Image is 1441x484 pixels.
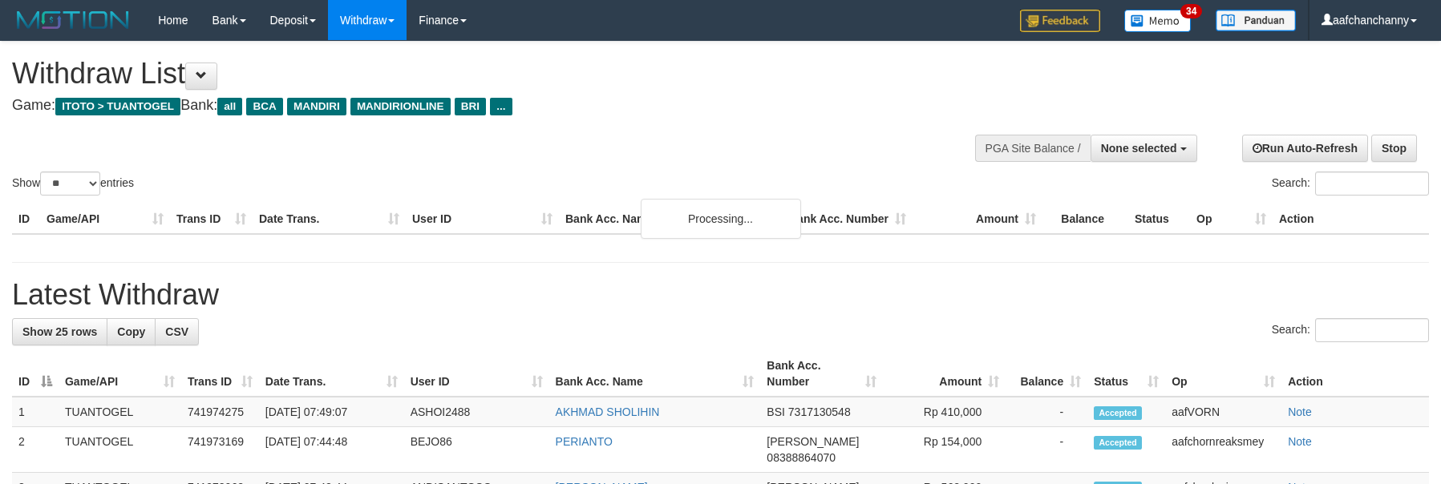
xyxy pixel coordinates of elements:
h1: Latest Withdraw [12,279,1429,311]
th: Game/API [40,204,170,234]
th: Date Trans.: activate to sort column ascending [259,351,404,397]
td: - [1006,397,1087,427]
th: Status [1128,204,1190,234]
th: Status: activate to sort column ascending [1087,351,1165,397]
td: TUANTOGEL [59,397,181,427]
th: ID [12,204,40,234]
a: CSV [155,318,199,345]
img: panduan.png [1216,10,1296,31]
span: Accepted [1094,436,1142,450]
span: ... [490,98,512,115]
a: Show 25 rows [12,318,107,345]
a: AKHMAD SHOLIHIN [556,405,660,418]
th: Game/API: activate to sort column ascending [59,351,181,397]
span: BRI [455,98,486,115]
th: ID: activate to sort column descending [12,351,59,397]
span: Show 25 rows [22,325,97,338]
td: 1 [12,397,59,427]
span: CSV [165,325,188,338]
th: Amount [913,204,1042,234]
th: Bank Acc. Name [559,204,783,234]
a: Copy [107,318,156,345]
td: Rp 410,000 [883,397,1006,427]
td: - [1006,427,1087,473]
label: Search: [1272,318,1429,342]
span: Copy [117,325,145,338]
th: Bank Acc. Name: activate to sort column ascending [549,351,761,397]
h1: Withdraw List [12,58,945,90]
th: Trans ID [170,204,253,234]
span: MANDIRI [287,98,346,115]
th: Bank Acc. Number: activate to sort column ascending [760,351,883,397]
td: 2 [12,427,59,473]
th: Bank Acc. Number [783,204,913,234]
th: User ID [406,204,559,234]
td: ASHOI2488 [404,397,549,427]
th: Balance: activate to sort column ascending [1006,351,1087,397]
td: BEJO86 [404,427,549,473]
a: Stop [1371,135,1417,162]
th: Action [1281,351,1429,397]
td: 741974275 [181,397,259,427]
th: Op [1190,204,1273,234]
span: Copy 7317130548 to clipboard [788,405,851,418]
input: Search: [1315,171,1429,196]
td: aafchornreaksmey [1165,427,1281,473]
td: aafVORN [1165,397,1281,427]
select: Showentries [40,171,100,196]
span: ITOTO > TUANTOGEL [55,98,180,115]
span: [PERSON_NAME] [767,435,859,448]
div: PGA Site Balance / [975,135,1091,162]
th: Date Trans. [253,204,406,234]
span: all [217,98,242,115]
span: None selected [1101,142,1177,155]
th: User ID: activate to sort column ascending [404,351,549,397]
div: Processing... [641,199,801,239]
img: MOTION_logo.png [12,8,134,32]
th: Action [1273,204,1429,234]
span: MANDIRIONLINE [350,98,451,115]
a: Note [1288,405,1312,418]
th: Amount: activate to sort column ascending [883,351,1006,397]
img: Feedback.jpg [1020,10,1100,32]
span: Copy 08388864070 to clipboard [767,451,836,464]
a: Note [1288,435,1312,448]
th: Balance [1042,204,1128,234]
a: Run Auto-Refresh [1242,135,1368,162]
span: BSI [767,405,785,418]
span: BCA [246,98,282,115]
td: 741973169 [181,427,259,473]
input: Search: [1315,318,1429,342]
th: Op: activate to sort column ascending [1165,351,1281,397]
span: Accepted [1094,406,1142,420]
td: [DATE] 07:49:07 [259,397,404,427]
span: 34 [1180,4,1202,18]
label: Show entries [12,171,134,196]
th: Trans ID: activate to sort column ascending [181,351,259,397]
h4: Game: Bank: [12,98,945,114]
td: [DATE] 07:44:48 [259,427,404,473]
img: Button%20Memo.svg [1124,10,1192,32]
td: TUANTOGEL [59,427,181,473]
td: Rp 154,000 [883,427,1006,473]
button: None selected [1091,135,1197,162]
a: PERIANTO [556,435,613,448]
label: Search: [1272,171,1429,196]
